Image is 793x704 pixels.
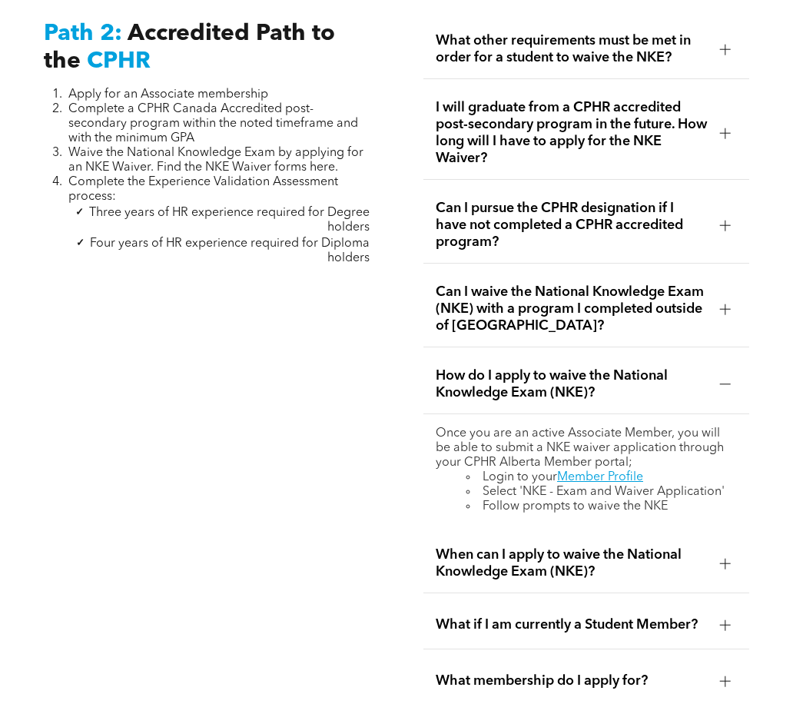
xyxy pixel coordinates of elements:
[436,32,708,66] span: What other requirements must be met in order for a student to waive the NKE?
[436,427,737,470] p: Once you are an active Associate Member, you will be able to submit a NKE waiver application thro...
[466,470,737,485] li: Login to your
[89,207,370,234] span: Three years of HR experience required for Degree holders
[44,22,335,73] span: Accredited Path to the
[466,500,737,514] li: Follow prompts to waive the NKE
[68,147,363,174] span: Waive the National Knowledge Exam by applying for an NKE Waiver. Find the NKE Waiver forms here.
[436,367,708,401] span: How do I apply to waive the National Knowledge Exam (NKE)?
[436,616,708,633] span: What if I am currently a Student Member?
[68,88,268,101] span: Apply for an Associate membership
[436,200,708,251] span: Can I pursue the CPHR designation if I have not completed a CPHR accredited program?
[68,176,338,203] span: Complete the Experience Validation Assessment process:
[436,284,708,334] span: Can I waive the National Knowledge Exam (NKE) with a program I completed outside of [GEOGRAPHIC_D...
[557,471,643,483] a: Member Profile
[44,22,122,45] span: Path 2:
[436,546,708,580] span: When can I apply to waive the National Knowledge Exam (NKE)?
[90,237,370,264] span: Four years of HR experience required for Diploma holders
[436,672,708,689] span: What membership do I apply for?
[68,103,358,144] span: Complete a CPHR Canada Accredited post-secondary program within the noted timeframe and with the ...
[466,485,737,500] li: Select 'NKE - Exam and Waiver Application'
[436,99,708,167] span: I will graduate from a CPHR accredited post-secondary program in the future. How long will I have...
[87,50,151,73] span: CPHR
